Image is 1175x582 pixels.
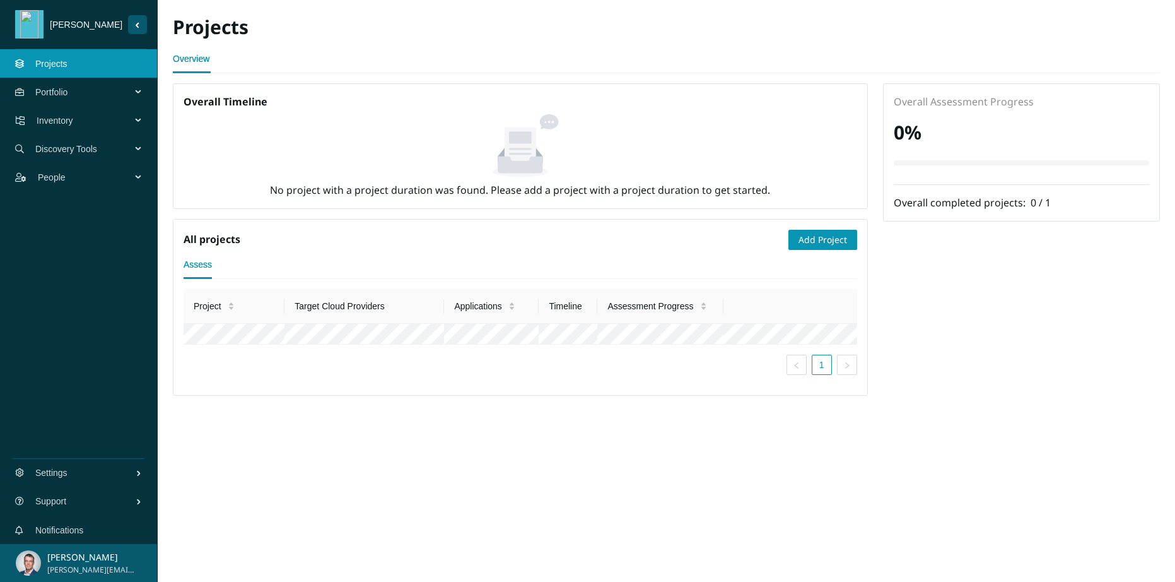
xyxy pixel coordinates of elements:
th: Applications [444,289,539,324]
span: People [38,158,136,196]
span: Overall Assessment Progress [894,95,1034,109]
a: Notifications [35,525,83,535]
span: No project with a project duration was found. Please add a project with a project duration to get... [270,183,770,197]
span: Assessment Progress [607,299,693,313]
h2: Projects [173,15,667,40]
div: Assess [184,258,212,271]
span: [PERSON_NAME][EMAIL_ADDRESS][PERSON_NAME][DOMAIN_NAME] [47,564,135,576]
h5: All projects [184,232,240,247]
th: Assessment Progress [597,289,723,324]
button: Add Project [788,230,857,250]
li: 1 [812,355,832,375]
th: Target Cloud Providers [284,289,444,324]
span: Portfolio [35,73,136,111]
li: Next Page [837,355,857,375]
li: Previous Page [786,355,807,375]
button: right [837,355,857,375]
span: Project [194,299,221,313]
h5: Overall Timeline [184,94,857,109]
span: Inventory [37,102,136,140]
span: left [793,362,800,369]
p: [PERSON_NAME] [47,550,135,564]
button: left [786,355,807,375]
img: weed.png [18,10,41,39]
span: Support [35,482,136,520]
a: Projects [35,59,67,69]
span: Add Project [798,233,847,247]
span: Applications [454,299,502,313]
h2: 0 % [894,120,1149,146]
th: Timeline [539,289,597,324]
span: Discovery Tools [35,130,136,168]
span: Overall completed projects: [894,196,1031,210]
span: 0 / 1 [1031,196,1051,210]
span: right [843,362,851,369]
span: Settings [35,454,136,492]
a: 1 [812,355,831,374]
img: ALV-UjUlIOLiifmO8IQh5OC6dWxgZTjTrvAWy2rgfjI6H6CDDOqQGYCkKqMupCBSP6vuSk8ZVV9R4VYK8njUx_7q-2R4CFYqd... [16,550,41,576]
a: Overview [173,46,209,71]
span: [PERSON_NAME] [44,18,128,32]
th: Project [184,289,284,324]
